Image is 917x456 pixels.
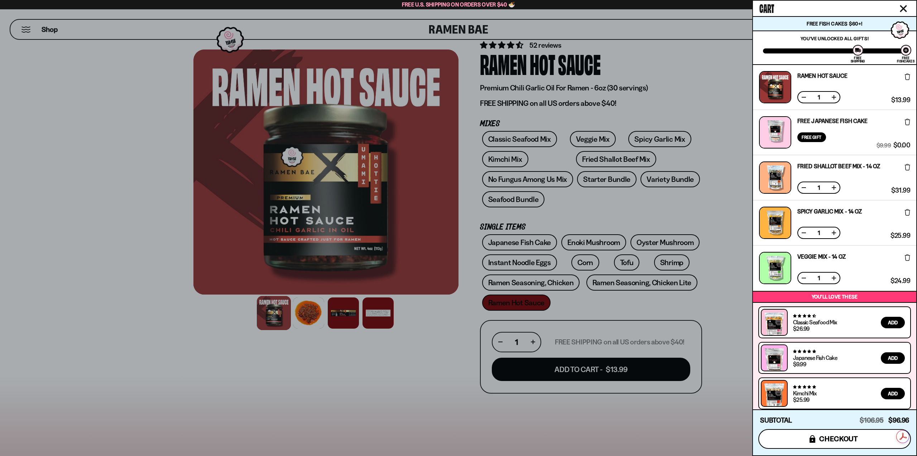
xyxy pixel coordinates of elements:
[890,232,910,239] span: $25.99
[888,391,898,396] span: Add
[891,187,910,194] span: $31.99
[807,20,862,27] span: Free Fish Cakes $60+!
[793,319,837,326] a: Classic Seafood Mix
[793,326,809,332] div: $26.99
[755,293,914,300] p: You’ll love these
[797,208,862,214] a: Spicy Garlic Mix - 14 oz
[888,356,898,361] span: Add
[881,317,905,328] button: Add
[797,118,868,124] a: Free Japanese Fish Cake
[851,56,865,63] div: Free Shipping
[793,390,816,397] a: Kimchi Mix
[813,275,825,281] span: 1
[881,388,905,399] button: Add
[758,429,911,449] button: checkout
[760,417,792,424] h4: Subtotal
[898,3,909,14] button: Close cart
[860,416,883,424] span: $106.95
[763,36,906,41] p: You've unlocked all gifts!
[819,435,858,443] span: checkout
[813,185,825,191] span: 1
[877,142,891,149] span: $9.99
[793,385,816,389] span: 4.76 stars
[797,254,846,259] a: Veggie Mix - 14 OZ
[893,142,910,149] span: $0.00
[888,320,898,325] span: Add
[813,94,825,100] span: 1
[793,354,837,361] a: Japanese Fish Cake
[402,1,515,8] span: Free U.S. Shipping on Orders over $40 🍜
[797,73,848,79] a: Ramen Hot Sauce
[897,56,914,63] div: Free Fishcakes
[888,416,909,424] span: $96.96
[881,352,905,364] button: Add
[891,97,910,103] span: $13.99
[793,314,816,318] span: 4.68 stars
[793,361,806,367] div: $9.99
[797,132,826,142] div: Free Gift
[813,230,825,236] span: 1
[890,278,910,284] span: $24.99
[793,349,816,354] span: 4.77 stars
[759,0,774,15] span: Cart
[793,397,809,403] div: $25.99
[797,163,880,169] a: Fried Shallot Beef Mix - 14 OZ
